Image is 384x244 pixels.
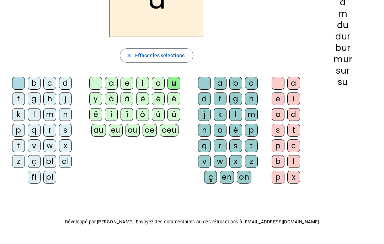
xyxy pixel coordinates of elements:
[43,77,56,90] div: c
[287,77,300,90] div: a
[287,139,300,152] div: c
[135,51,185,60] span: Effacer les sélections
[198,155,211,168] div: v
[28,108,41,121] div: l
[313,44,373,52] div: bur
[245,139,258,152] div: t
[214,77,226,90] div: a
[272,139,284,152] div: p
[28,124,41,137] div: q
[28,92,41,105] div: g
[143,124,157,137] div: oe
[105,108,118,121] div: î
[214,92,226,105] div: f
[245,124,258,137] div: p
[160,124,179,137] div: oeu
[245,77,258,90] div: c
[287,155,300,168] div: l
[28,139,41,152] div: v
[89,108,102,121] div: ë
[245,155,258,168] div: z
[167,92,180,105] div: ê
[152,77,165,90] div: o
[287,124,300,137] div: t
[313,32,373,41] div: dur
[214,108,226,121] div: k
[229,139,242,152] div: s
[287,171,300,184] div: x
[121,108,133,121] div: ï
[59,124,72,137] div: s
[136,108,149,121] div: ô
[198,124,211,137] div: n
[28,155,41,168] div: ç
[152,108,165,121] div: û
[121,77,133,90] div: e
[198,92,211,105] div: d
[59,77,72,90] div: d
[220,171,234,184] div: en
[6,218,378,226] p: Développé par [PERSON_NAME]. Envoyez des commentaires ou des rétroactions à [EMAIL_ADDRESS][DOMAI...
[12,139,25,152] div: t
[43,92,56,105] div: h
[152,92,165,105] div: é
[287,92,300,105] div: i
[313,10,373,18] div: m
[214,139,226,152] div: r
[59,139,72,152] div: x
[245,92,258,105] div: h
[121,92,133,105] div: â
[12,155,25,168] div: z
[214,155,226,168] div: w
[136,77,149,90] div: i
[105,92,118,105] div: à
[272,124,284,137] div: s
[12,108,25,121] div: k
[126,52,132,59] mat-icon: close
[245,108,258,121] div: m
[12,124,25,137] div: p
[28,171,41,184] div: fl
[43,139,56,152] div: w
[287,108,300,121] div: d
[43,108,56,121] div: m
[43,124,56,137] div: r
[126,124,140,137] div: ou
[229,108,242,121] div: l
[59,155,72,168] div: cl
[105,77,118,90] div: a
[272,108,284,121] div: o
[120,48,193,63] button: Effacer les sélections
[214,124,226,137] div: o
[198,139,211,152] div: q
[272,171,284,184] div: p
[167,108,180,121] div: ü
[229,77,242,90] div: b
[229,124,242,137] div: é
[204,171,217,184] div: ç
[28,77,41,90] div: b
[59,92,72,105] div: j
[313,55,373,64] div: mur
[91,124,106,137] div: au
[59,108,72,121] div: n
[43,155,56,168] div: bl
[229,155,242,168] div: x
[313,78,373,86] div: su
[272,92,284,105] div: e
[198,108,211,121] div: j
[272,155,284,168] div: b
[313,67,373,75] div: sur
[237,171,251,184] div: on
[167,77,180,90] div: u
[313,21,373,30] div: du
[229,92,242,105] div: g
[89,92,102,105] div: y
[43,171,56,184] div: pl
[109,124,123,137] div: eu
[136,92,149,105] div: è
[12,92,25,105] div: f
